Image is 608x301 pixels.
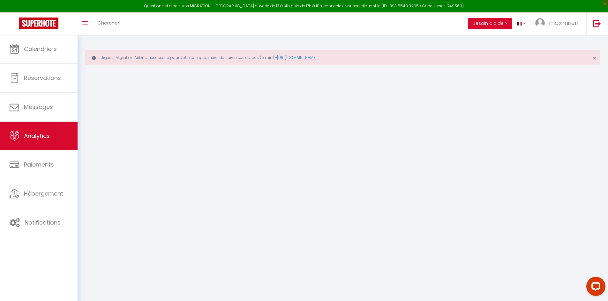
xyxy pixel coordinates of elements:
a: Chercher [93,12,124,35]
img: logout [593,19,601,27]
span: Hébergement [24,190,63,197]
a: ... maximilien [530,12,586,35]
span: Notifications [25,219,61,226]
span: × [593,54,596,62]
span: Calendriers [24,45,57,53]
button: Besoin d'aide ? [468,18,512,29]
img: ... [535,18,545,28]
button: Close [593,55,596,61]
a: [URL][DOMAIN_NAME] [277,55,317,60]
span: Chercher [97,19,119,26]
div: Urgent : Migration Airbnb nécessaire pour votre compte, merci de suivre ces étapes (5 min) - [85,50,600,65]
img: Super Booking [19,18,58,29]
iframe: LiveChat chat widget [581,274,608,301]
span: Analytics [24,132,50,140]
span: Messages [24,103,53,111]
a: en cliquant ici [355,3,381,9]
span: maximilien [549,19,578,27]
span: Réservations [24,74,61,82]
span: Paiements [24,161,54,168]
